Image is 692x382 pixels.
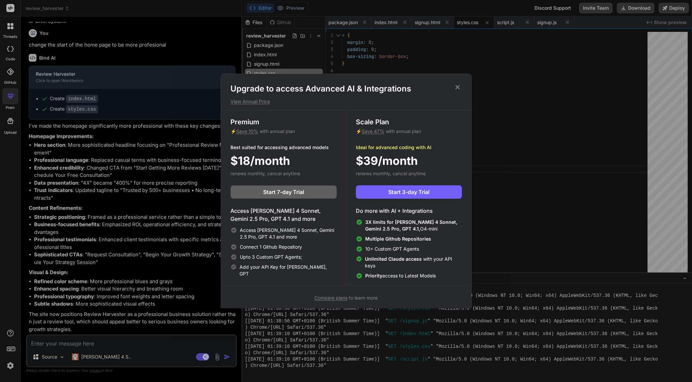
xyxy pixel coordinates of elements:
[365,272,436,279] span: access to Latest Models
[365,219,462,232] span: O4-mini
[356,144,462,151] p: Ideal for advanced coding with AI
[388,188,429,196] span: Start 3-day Trial
[230,144,337,151] p: Best suited for accessing advanced models
[362,128,384,134] span: Save 47%
[356,207,462,215] h4: Do more with AI + Integrations
[230,117,337,127] h3: Premium
[236,128,258,134] span: Save 10%
[356,128,462,135] p: ⚡ with annual plan
[314,295,378,301] span: to learn more
[314,295,348,301] span: Compare plans
[230,152,290,169] span: $18/month
[240,227,337,240] span: Access [PERSON_NAME] 4 Sonnet, Gemini 2.5 Pro, GPT 4.1 and more
[365,246,419,252] span: 10+ Custom GPT Agents
[230,98,462,105] p: View Annual Price
[230,171,300,176] span: renews monthly, cancel anytime
[356,152,418,169] span: $39/month
[356,185,462,199] button: Start 3-day Trial
[230,128,337,135] p: ⚡ with annual plan
[356,171,426,176] span: renews monthly, cancel anytime
[365,256,462,269] span: with your API keys
[365,236,431,242] span: Multiple Github Repositories
[230,207,337,223] h4: Access [PERSON_NAME] 4 Sonnet, Gemini 2.5 Pro, GPT 4.1 and more
[239,264,336,277] span: Add your API Key for [PERSON_NAME], GPT
[230,83,462,94] h1: Upgrade to access Advanced AI & Integrations
[230,185,337,199] button: Start 7-day Trial
[365,273,382,278] span: Priority
[263,188,304,196] span: Start 7-day Trial
[365,219,457,232] span: 3X limits for [PERSON_NAME] 4 Sonnet, Gemini 2.5 Pro, GPT 4.1,
[240,244,302,250] span: Connect 1 Github Repository
[240,254,302,260] span: Upto 3 Custom GPT Agents;
[365,256,423,262] span: Unlimited Claude access
[356,117,462,127] h3: Scale Plan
